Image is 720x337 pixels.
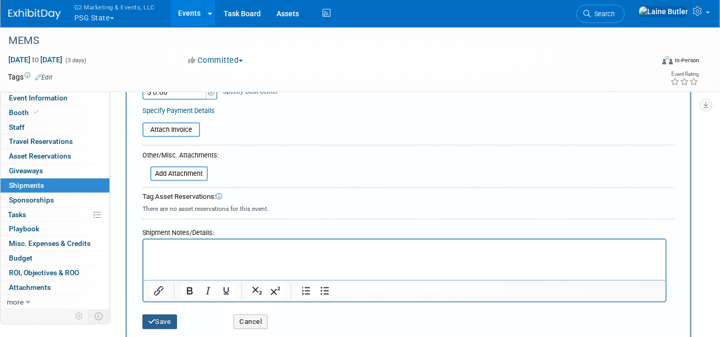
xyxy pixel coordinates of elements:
span: Staff [9,123,25,131]
span: [DATE] [DATE] [8,55,63,64]
span: ROI, Objectives & ROO [9,268,79,277]
a: Misc. Expenses & Credits [1,237,109,251]
div: MEMS [5,31,640,50]
button: Underline [217,284,235,298]
a: ROI, Objectives & ROO [1,266,109,280]
div: Tag Asset Reservations: [142,192,674,202]
a: Specify Payment Details [142,107,215,115]
a: Asset Reservations [1,149,109,163]
button: Subscript [248,284,266,298]
span: Search [591,10,615,18]
button: Bold [181,284,198,298]
a: Sponsorships [1,193,109,207]
button: Insert/edit link [150,284,168,298]
div: There are no asset reservations for this event. [142,202,674,214]
span: Booth [9,108,41,117]
span: Shipments [9,181,44,189]
span: Attachments [9,283,51,291]
a: Event Information [1,91,109,105]
span: Asset Reservations [9,152,71,160]
span: G2 Marketing & Events, LLC [74,2,155,13]
a: Travel Reservations [1,134,109,149]
span: Misc. Expenses & Credits [9,239,91,248]
span: (3 days) [64,57,86,64]
span: Event Information [9,94,68,102]
td: Tags [8,72,52,82]
div: Other/Misc. Attachments: [142,151,219,163]
a: Budget [1,251,109,265]
div: Event Format [597,54,699,70]
span: more [7,298,24,306]
a: Booth [1,106,109,120]
div: Shipment Notes/Details: [142,223,667,239]
button: Committed [185,55,247,66]
td: Toggle Event Tabs [88,309,110,323]
button: Superscript [267,284,284,298]
div: Event Rating [670,72,699,77]
button: Cancel [234,314,268,329]
img: ExhibitDay [8,9,61,19]
button: Numbered list [297,284,315,298]
a: Shipments [1,178,109,193]
a: Search [577,5,625,23]
img: Format-Inperson.png [662,56,673,64]
span: Tasks [8,210,26,219]
span: Travel Reservations [9,137,73,145]
span: Sponsorships [9,196,54,204]
a: Edit [35,74,52,81]
span: to [30,55,40,64]
iframe: Rich Text Area [143,240,666,280]
button: Italic [199,284,217,298]
a: more [1,295,109,309]
button: Bullet list [316,284,334,298]
img: Laine Butler [638,6,689,17]
a: Tasks [1,208,109,222]
span: Playbook [9,224,39,233]
a: Playbook [1,222,109,236]
span: Giveaways [9,166,43,175]
a: Staff [1,120,109,134]
a: Giveaways [1,164,109,178]
div: In-Person [674,57,699,64]
span: Budget [9,254,32,262]
i: Booth reservation complete [34,109,39,115]
button: Save [142,314,177,329]
td: Personalize Event Tab Strip [70,309,88,323]
a: Attachments [1,280,109,295]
